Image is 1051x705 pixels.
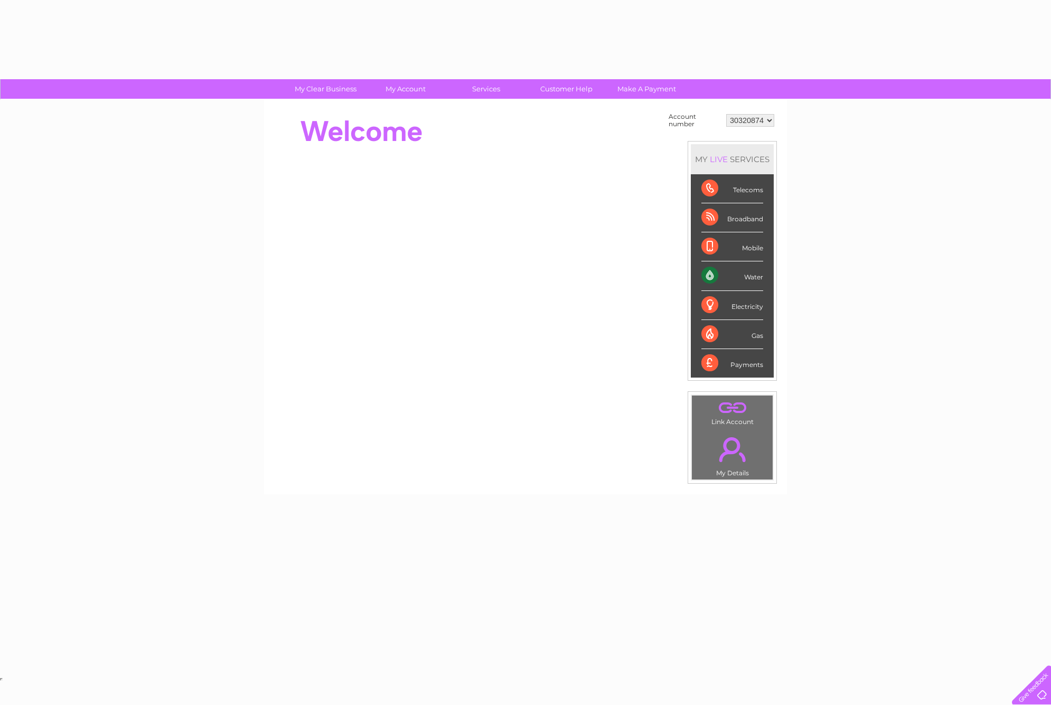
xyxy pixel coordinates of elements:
[701,232,763,261] div: Mobile
[603,79,690,99] a: Make A Payment
[691,144,774,174] div: MY SERVICES
[666,110,724,130] td: Account number
[701,174,763,203] div: Telecoms
[362,79,449,99] a: My Account
[443,79,530,99] a: Services
[282,79,369,99] a: My Clear Business
[523,79,610,99] a: Customer Help
[695,398,770,417] a: .
[695,431,770,468] a: .
[701,291,763,320] div: Electricity
[691,395,773,428] td: Link Account
[708,154,730,164] div: LIVE
[701,261,763,290] div: Water
[691,428,773,480] td: My Details
[701,349,763,378] div: Payments
[701,320,763,349] div: Gas
[701,203,763,232] div: Broadband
